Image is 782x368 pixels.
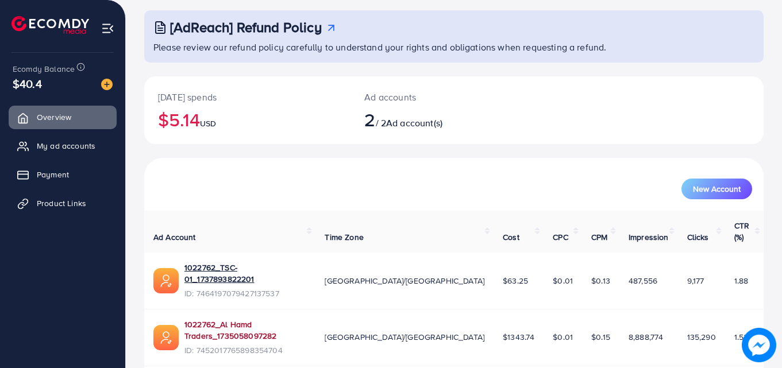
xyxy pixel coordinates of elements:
a: My ad accounts [9,134,117,157]
img: ic-ads-acc.e4c84228.svg [153,325,179,350]
span: Ecomdy Balance [13,63,75,75]
span: Ad account(s) [386,117,442,129]
h2: / 2 [364,109,492,130]
span: $0.01 [553,331,573,343]
span: ID: 7452017765898354704 [184,344,306,356]
p: Please review our refund policy carefully to understand your rights and obligations when requesti... [153,40,757,54]
span: 8,888,774 [629,331,663,343]
span: $1343.74 [503,331,534,343]
a: 1022762_TSC-01_1737893822201 [184,262,306,285]
span: CPC [553,231,568,243]
span: USD [200,118,216,129]
span: Cost [503,231,519,243]
span: Clicks [687,231,709,243]
span: $40.4 [13,75,42,92]
span: $0.15 [591,331,610,343]
a: 1022762_Al Hamd Traders_1735058097282 [184,319,306,342]
span: ID: 7464197079427137537 [184,288,306,299]
span: $0.01 [553,275,573,286]
span: CTR (%) [734,220,749,243]
img: menu [101,22,114,35]
img: ic-ads-acc.e4c84228.svg [153,268,179,293]
span: New Account [693,185,741,193]
a: Product Links [9,192,117,215]
p: [DATE] spends [158,90,337,104]
button: New Account [681,179,752,199]
span: 1.52 [734,331,749,343]
span: Ad Account [153,231,196,243]
a: Overview [9,106,117,129]
span: Overview [37,111,71,123]
span: 487,556 [629,275,657,286]
h2: $5.14 [158,109,337,130]
span: 2 [364,106,375,133]
span: My ad accounts [37,140,95,152]
span: Time Zone [325,231,363,243]
span: $63.25 [503,275,528,286]
span: [GEOGRAPHIC_DATA]/[GEOGRAPHIC_DATA] [325,331,484,343]
h3: [AdReach] Refund Policy [170,19,322,36]
span: 135,290 [687,331,716,343]
span: 1.88 [734,275,749,286]
img: image [742,328,776,362]
span: $0.13 [591,275,610,286]
span: CPM [591,231,607,243]
span: Impression [629,231,669,243]
p: Ad accounts [364,90,492,104]
span: Product Links [37,197,86,209]
span: Payment [37,169,69,180]
img: image [101,79,113,90]
span: 9,177 [687,275,704,286]
a: Payment [9,163,117,186]
img: logo [11,16,89,34]
span: [GEOGRAPHIC_DATA]/[GEOGRAPHIC_DATA] [325,275,484,286]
